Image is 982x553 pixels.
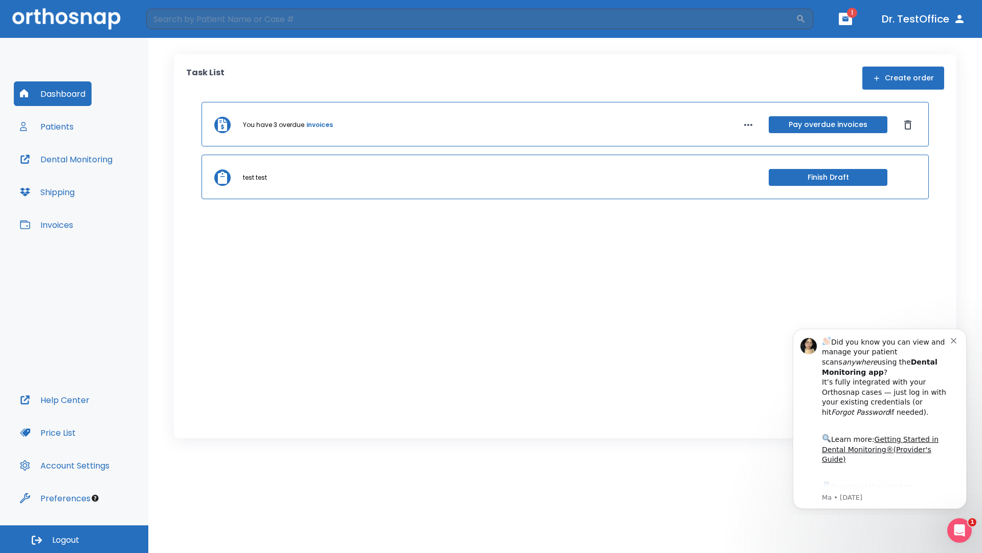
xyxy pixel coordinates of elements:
[14,388,96,412] button: Help Center
[306,120,333,130] a: invoices
[14,453,116,478] button: Account Settings
[847,8,857,18] span: 1
[12,8,121,29] img: Orthosnap
[14,212,79,237] button: Invoices
[14,180,81,204] button: Shipping
[52,535,79,546] span: Logout
[900,117,916,133] button: Dismiss
[44,174,173,183] p: Message from Ma, sent 8w ago
[14,420,82,445] button: Price List
[968,518,976,526] span: 1
[878,10,970,28] button: Dr. TestOffice
[44,161,173,213] div: Download the app: | ​ Let us know if you need help getting started!
[146,9,796,29] input: Search by Patient Name or Case #
[769,116,887,133] button: Pay overdue invoices
[186,67,225,90] p: Task List
[777,320,982,515] iframe: Intercom notifications message
[947,518,972,543] iframe: Intercom live chat
[173,16,182,24] button: Dismiss notification
[91,494,100,503] div: Tooltip anchor
[862,67,944,90] button: Create order
[14,147,119,172] button: Dental Monitoring
[14,81,92,106] button: Dashboard
[243,173,267,182] p: test test
[769,169,887,186] button: Finish Draft
[44,163,136,182] a: App Store
[14,486,97,511] button: Preferences
[243,120,304,130] p: You have 3 overdue
[14,114,80,139] button: Patients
